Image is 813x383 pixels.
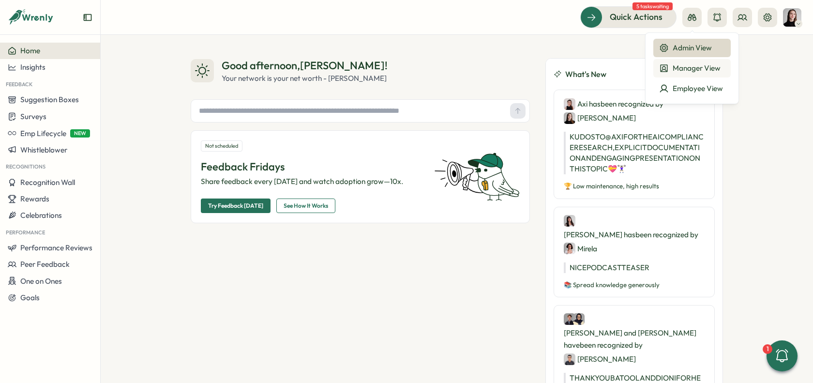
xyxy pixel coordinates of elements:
button: Try Feedback [DATE] [201,199,271,213]
span: Quick Actions [610,11,662,23]
span: Insights [20,62,45,72]
img: Dionisio Arredondo [564,313,575,325]
button: Manager View [653,59,731,77]
span: Home [20,46,40,55]
span: Whistleblower [20,145,67,154]
div: Axi has been recognized by [564,98,705,124]
div: Your network is your net worth - [PERSON_NAME] [222,73,388,84]
div: [PERSON_NAME] has been recognized by [564,215,705,255]
div: Mirela [564,243,597,255]
div: Manager View [659,63,725,74]
p: KUDOS TO @AXI FOR THE AI COMPLIANCE RESEARCH, EXPLICIT DOCUMENTATION AND ENGAGING PRESENTATION ON... [564,132,705,174]
div: [PERSON_NAME] [564,353,636,365]
img: Elena Ladushyna [783,8,801,27]
span: Performance Reviews [20,243,92,252]
button: Employee View [653,79,731,98]
span: Emp Lifecycle [20,129,66,138]
button: See How It Works [276,199,335,213]
div: Good afternoon , [PERSON_NAME] ! [222,58,388,73]
p: 🏆 Low maintenance, high results [564,182,705,191]
div: Employee View [659,83,725,94]
span: Recognition Wall [20,178,75,187]
span: Goals [20,293,40,302]
span: NEW [70,129,90,138]
div: Admin View [659,43,725,53]
button: Admin View [653,39,731,57]
img: Hasan Naqvi [564,353,575,365]
button: Expand sidebar [83,13,92,22]
p: NICE PODCAST TEASER [564,262,705,273]
span: Surveys [20,112,46,121]
img: Mirela Mus [564,243,575,254]
span: Suggestion Boxes [20,95,79,104]
span: One on Ones [20,276,62,286]
span: Celebrations [20,211,62,220]
p: Feedback Fridays [201,159,422,174]
p: Share feedback every [DATE] and watch adoption grow—10x. [201,176,422,187]
span: See How It Works [284,199,328,213]
span: Try Feedback [DATE] [208,199,263,213]
div: 1 [763,344,772,354]
div: Not scheduled [201,140,242,152]
span: 5 tasks waiting [632,2,673,10]
div: [PERSON_NAME] and [PERSON_NAME] have been recognized by [564,313,705,365]
img: Batool Fatima [573,313,585,325]
img: Axi Molnar [564,98,575,110]
img: Elena Ladushyna [564,112,575,124]
span: Rewards [20,194,49,203]
span: What's New [565,68,606,80]
p: 📚 Spread knowledge generously [564,281,705,290]
button: 1 [767,340,798,371]
div: [PERSON_NAME] [564,112,636,124]
button: Quick Actions [580,6,677,28]
span: Peer Feedback [20,260,70,269]
img: Andrea Lopez [564,215,575,227]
